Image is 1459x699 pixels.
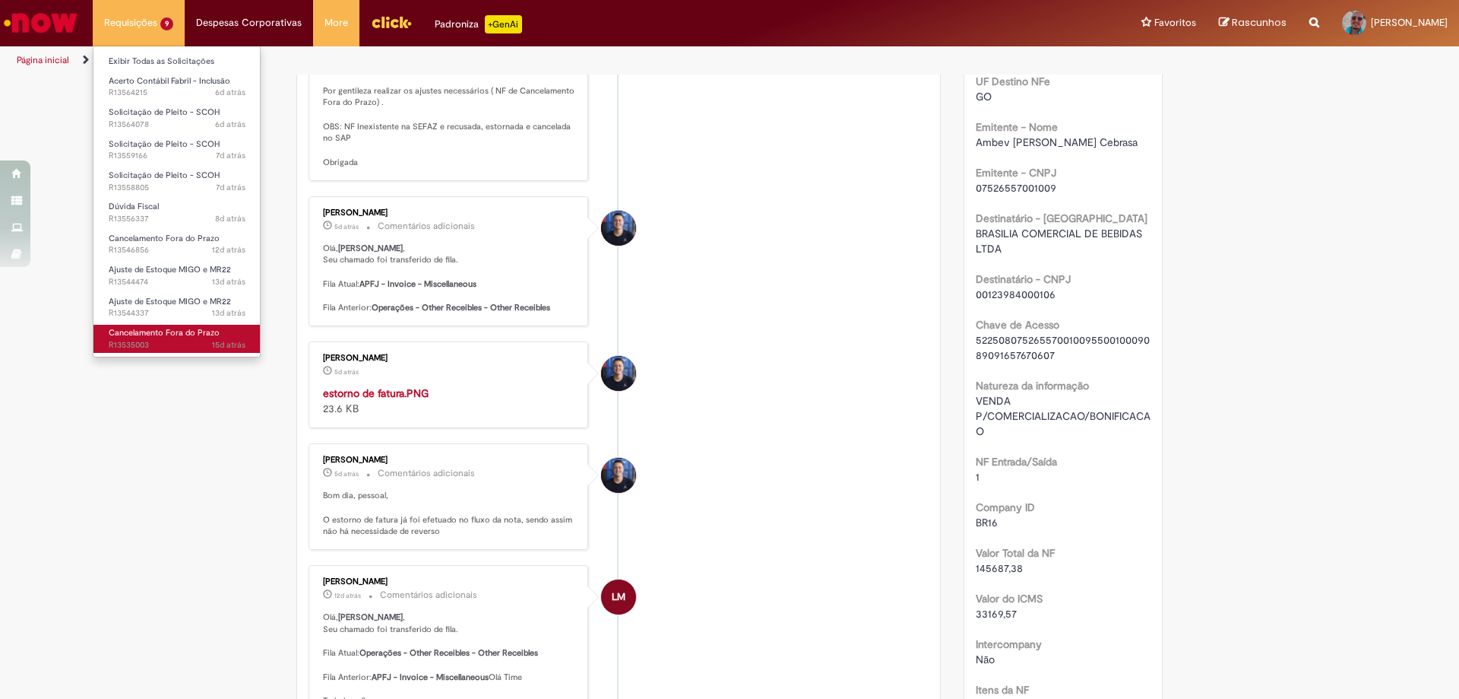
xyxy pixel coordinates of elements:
[976,318,1059,332] b: Chave de Acesso
[334,367,359,377] span: 5d atrás
[1232,15,1287,30] span: Rascunhos
[976,227,1145,256] span: BRASILIA COMERCIAL DE BEBIDAS LTDA
[601,580,636,615] div: Luciana Mauruto
[109,296,231,307] span: Ajuste de Estoque MIGO e MR22
[976,455,1057,469] b: NF Entrada/Saída
[109,213,245,225] span: R13556337
[334,469,359,478] time: 25/09/2025 10:56:15
[93,167,261,195] a: Aberto R13558805 : Solicitação de Pleito - SCOH
[93,46,261,357] ul: Requisições
[976,546,1055,560] b: Valor Total da NF
[212,276,245,288] time: 17/09/2025 15:48:54
[334,469,359,478] span: 5d atrás
[212,307,245,319] span: 13d atrás
[324,15,348,30] span: More
[109,201,159,212] span: Dúvida Fiscal
[976,75,1050,88] b: UF Destino NFe
[359,647,538,659] b: Operações - Other Receibles - Other Receibles
[976,607,1017,621] span: 33169,57
[93,104,261,132] a: Aberto R13564078 : Solicitação de Pleito - SCOH
[212,339,245,351] time: 15/09/2025 11:08:07
[93,294,261,322] a: Aberto R13544337 : Ajuste de Estoque MIGO e MR22
[378,220,475,233] small: Comentários adicionais
[976,470,980,484] span: 1
[17,54,69,66] a: Página inicial
[601,211,636,246] div: Wesley Wesley
[601,458,636,493] div: Wesley Wesley
[93,325,261,353] a: Aberto R13535003 : Cancelamento Fora do Prazo
[215,119,245,130] span: 6d atrás
[976,394,1150,438] span: VENDA P/COMERCIALIZACAO/BONIFICACAO
[196,15,302,30] span: Despesas Corporativas
[359,278,476,290] b: APFJ - Invoice - Miscellaneous
[109,119,245,131] span: R13564078
[212,276,245,288] span: 13d atrás
[334,222,359,231] span: 5d atrás
[1371,16,1448,29] span: [PERSON_NAME]
[215,213,245,224] span: 8d atrás
[160,17,173,30] span: 9
[109,233,220,244] span: Cancelamento Fora do Prazo
[104,15,157,30] span: Requisições
[323,37,576,169] p: Olá Time Tudo bem ? Por gentileza realizar os ajustes necessários ( NF de Cancelamento Fora do Pr...
[109,276,245,288] span: R13544474
[976,211,1147,225] b: Destinatário - [GEOGRAPHIC_DATA]
[323,577,576,586] div: [PERSON_NAME]
[215,87,245,98] time: 24/09/2025 16:53:48
[485,15,522,33] p: +GenAi
[323,208,576,218] div: [PERSON_NAME]
[976,683,1029,697] b: Itens da NF
[976,561,1023,575] span: 145687,38
[323,386,429,400] a: estorno de fatura.PNG
[93,230,261,259] a: Aberto R13546856 : Cancelamento Fora do Prazo
[323,386,576,416] div: 23.6 KB
[109,264,231,275] span: Ajuste de Estoque MIGO e MR22
[601,356,636,391] div: Wesley Wesley
[378,467,475,480] small: Comentários adicionais
[334,591,361,600] span: 12d atrás
[976,637,1042,651] b: Intercompany
[435,15,522,33] div: Padroniza
[372,672,489,683] b: APFJ - Invoice - Miscellaneous
[334,367,359,377] time: 25/09/2025 10:56:23
[2,8,80,38] img: ServiceNow
[323,456,576,465] div: [PERSON_NAME]
[109,182,245,194] span: R13558805
[976,516,998,529] span: BR16
[334,222,359,231] time: 25/09/2025 10:56:40
[372,302,550,313] b: Operações - Other Receibles - Other Receibles
[976,288,1055,301] span: 00123984000106
[93,262,261,290] a: Aberto R13544474 : Ajuste de Estoque MIGO e MR22
[323,490,576,538] p: Bom dia, pessoal, O estorno de fatura já foi efetuado no fluxo da nota, sendo assim não há necess...
[1154,15,1196,30] span: Favoritos
[976,90,992,103] span: GO
[216,182,245,193] time: 23/09/2025 12:10:28
[109,75,230,87] span: Acerto Contábil Fabril - Inclusão
[976,500,1035,514] b: Company ID
[612,579,625,615] span: LM
[976,120,1058,134] b: Emitente - Nome
[212,244,245,256] time: 18/09/2025 11:59:55
[323,354,576,363] div: [PERSON_NAME]
[976,135,1138,149] span: Ambev [PERSON_NAME] Cebrasa
[109,138,220,150] span: Solicitação de Pleito - SCOH
[93,199,261,227] a: Aberto R13556337 : Dúvida Fiscal
[1219,16,1287,30] a: Rascunhos
[212,307,245,319] time: 17/09/2025 15:29:46
[976,333,1150,362] span: 52250807526557001009550010009089091657670607
[109,170,220,181] span: Solicitação de Pleito - SCOH
[976,272,1071,286] b: Destinatário - CNPJ
[11,46,961,75] ul: Trilhas de página
[93,136,261,164] a: Aberto R13559166 : Solicitação de Pleito - SCOH
[216,182,245,193] span: 7d atrás
[109,339,245,351] span: R13535003
[976,592,1043,605] b: Valor do ICMS
[216,150,245,161] span: 7d atrás
[323,243,576,314] p: Olá, , Seu chamado foi transferido de fila. Fila Atual: Fila Anterior:
[109,244,245,256] span: R13546856
[976,181,1056,195] span: 07526557001009
[109,150,245,162] span: R13559166
[109,106,220,118] span: Solicitação de Pleito - SCOH
[109,327,220,338] span: Cancelamento Fora do Prazo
